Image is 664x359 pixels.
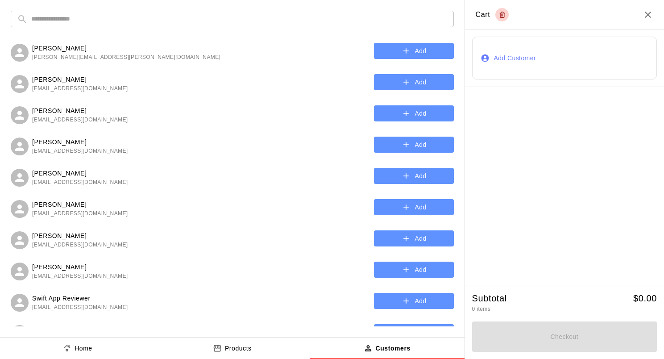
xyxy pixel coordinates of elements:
button: Add [374,105,454,122]
p: Home [75,344,92,353]
button: Empty cart [495,8,509,21]
span: [EMAIL_ADDRESS][DOMAIN_NAME] [32,272,128,281]
span: [EMAIL_ADDRESS][DOMAIN_NAME] [32,303,128,312]
p: [PERSON_NAME] [32,44,220,53]
button: Add [374,262,454,278]
button: Add [374,168,454,184]
p: [PERSON_NAME] [32,200,128,209]
span: [EMAIL_ADDRESS][DOMAIN_NAME] [32,116,128,125]
p: Customers [376,344,411,353]
h5: $ 0.00 [633,292,657,305]
span: 0 items [472,306,490,312]
button: Close [643,9,653,20]
p: [PERSON_NAME] [32,231,128,241]
button: Add [374,43,454,59]
p: [PERSON_NAME] [32,75,128,84]
button: Add [374,293,454,309]
h5: Subtotal [472,292,507,305]
div: Cart [476,8,509,21]
p: [PERSON_NAME] [32,325,174,334]
span: [PERSON_NAME][EMAIL_ADDRESS][PERSON_NAME][DOMAIN_NAME] [32,53,220,62]
span: [EMAIL_ADDRESS][DOMAIN_NAME] [32,147,128,156]
button: Add Customer [472,37,657,79]
button: Add [374,199,454,216]
p: [PERSON_NAME] [32,263,128,272]
button: Add [374,137,454,153]
p: Swift App Reviewer [32,294,128,303]
p: [PERSON_NAME] [32,106,128,116]
span: [EMAIL_ADDRESS][DOMAIN_NAME] [32,241,128,250]
p: [PERSON_NAME] [32,138,128,147]
button: Add [374,324,454,341]
p: Products [225,344,252,353]
span: [EMAIL_ADDRESS][DOMAIN_NAME] [32,84,128,93]
button: Add [374,74,454,91]
span: [EMAIL_ADDRESS][DOMAIN_NAME] [32,178,128,187]
p: [PERSON_NAME] [32,169,128,178]
span: [EMAIL_ADDRESS][DOMAIN_NAME] [32,209,128,218]
button: Add [374,230,454,247]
